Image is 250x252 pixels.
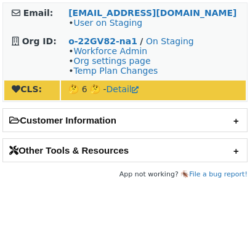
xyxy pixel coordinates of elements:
a: Detail [107,84,139,94]
a: User on Staging [73,18,142,28]
a: o-22GV82-na1 [68,36,137,46]
td: 🤔 6 🤔 - [61,81,246,100]
footer: App not working? 🪳 [2,168,248,181]
a: Org settings page [73,56,150,66]
h2: Other Tools & Resources [3,139,247,162]
strong: CLS: [12,84,42,94]
h2: Customer Information [3,109,247,132]
strong: / [140,36,143,46]
a: Workforce Admin [73,46,147,56]
a: Temp Plan Changes [73,66,158,76]
span: • • • [68,46,158,76]
a: [EMAIL_ADDRESS][DOMAIN_NAME] [68,8,236,18]
strong: Org ID: [22,36,57,46]
strong: Email: [23,8,54,18]
a: On Staging [146,36,194,46]
a: File a bug report! [189,170,248,178]
span: • [68,18,142,28]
